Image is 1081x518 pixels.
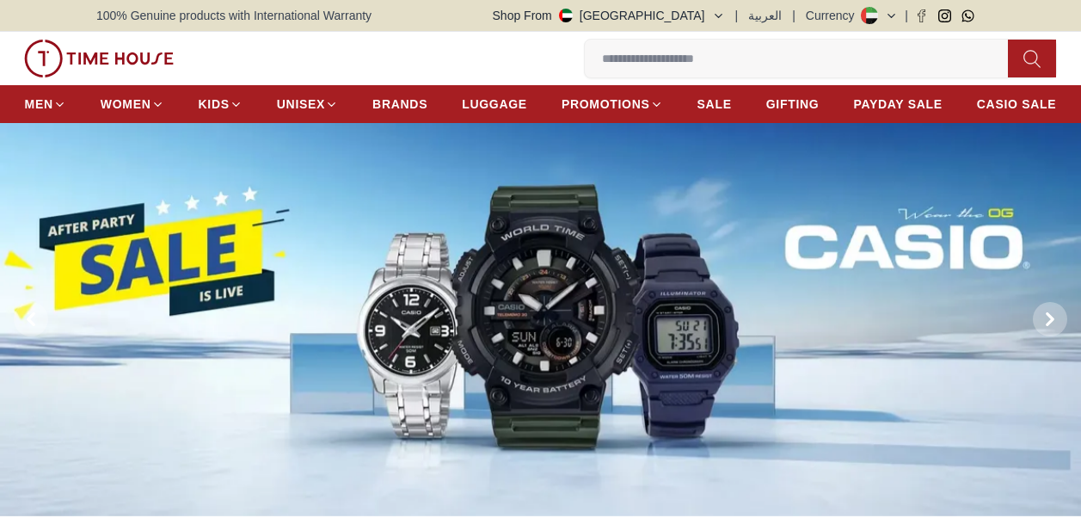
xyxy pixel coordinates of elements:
span: WOMEN [101,96,151,113]
div: Currency [806,7,862,24]
a: GIFTING [766,89,820,120]
a: LUGGAGE [462,89,527,120]
span: PROMOTIONS [562,96,650,113]
span: BRANDS [372,96,427,113]
a: Whatsapp [961,9,974,22]
span: | [905,7,908,24]
button: Shop From[GEOGRAPHIC_DATA] [493,7,725,24]
a: PROMOTIONS [562,89,663,120]
span: | [792,7,795,24]
a: CASIO SALE [977,89,1057,120]
span: | [735,7,739,24]
a: Instagram [938,9,951,22]
span: PAYDAY SALE [853,96,942,113]
a: UNISEX [277,89,338,120]
span: LUGGAGE [462,96,527,113]
a: MEN [25,89,66,120]
span: CASIO SALE [977,96,1057,113]
span: KIDS [199,96,230,113]
span: SALE [697,96,732,113]
span: MEN [25,96,53,113]
span: 100% Genuine products with International Warranty [96,7,372,24]
a: BRANDS [372,89,427,120]
img: United Arab Emirates [559,9,573,22]
a: KIDS [199,89,243,120]
span: UNISEX [277,96,325,113]
button: العربية [748,7,782,24]
a: WOMEN [101,89,164,120]
img: ... [24,40,174,77]
a: SALE [697,89,732,120]
a: Facebook [915,9,928,22]
span: GIFTING [766,96,820,113]
a: PAYDAY SALE [853,89,942,120]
